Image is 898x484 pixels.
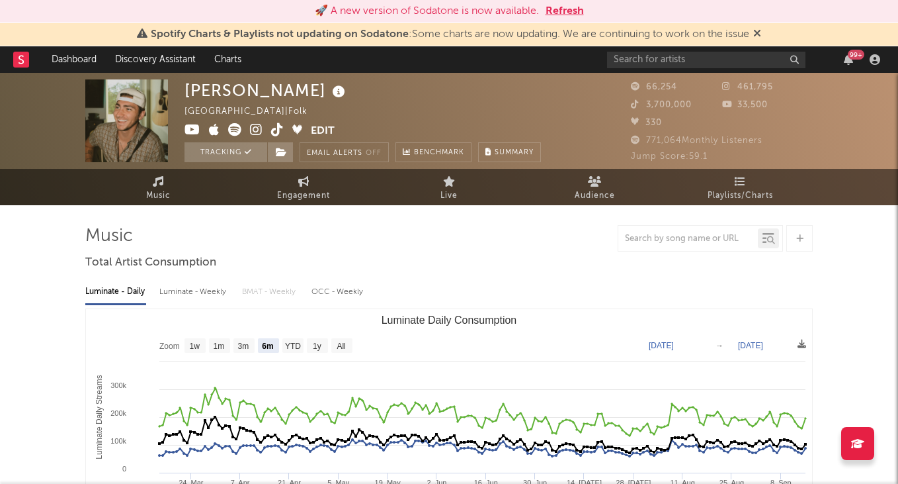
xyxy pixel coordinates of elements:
[440,188,458,204] span: Live
[311,281,364,303] div: OCC - Weekly
[631,119,662,127] span: 330
[110,437,126,445] text: 100k
[631,152,708,161] span: Jump Score: 59.1
[546,3,584,19] button: Refresh
[205,46,251,73] a: Charts
[478,142,541,162] button: Summary
[311,123,335,140] button: Edit
[106,46,205,73] a: Discovery Assistant
[110,381,126,389] text: 300k
[277,188,330,204] span: Engagement
[722,101,768,109] span: 33,500
[231,169,376,205] a: Engagement
[575,188,615,204] span: Audience
[42,46,106,73] a: Dashboard
[715,341,723,350] text: →
[95,375,104,459] text: Luminate Daily Streams
[151,29,749,40] span: : Some charts are now updating. We are continuing to work on the issue
[395,142,471,162] a: Benchmark
[85,255,216,271] span: Total Artist Consumption
[315,3,539,19] div: 🚀 A new version of Sodatone is now available.
[414,145,464,161] span: Benchmark
[382,315,517,326] text: Luminate Daily Consumption
[631,136,762,145] span: 771,064 Monthly Listeners
[708,188,773,204] span: Playlists/Charts
[159,342,180,351] text: Zoom
[262,342,273,351] text: 6m
[376,169,522,205] a: Live
[151,29,409,40] span: Spotify Charts & Playlists not updating on Sodatone
[649,341,674,350] text: [DATE]
[300,142,389,162] button: Email AlertsOff
[667,169,813,205] a: Playlists/Charts
[753,29,761,40] span: Dismiss
[844,54,853,65] button: 99+
[184,79,348,101] div: [PERSON_NAME]
[631,101,692,109] span: 3,700,000
[122,465,126,473] text: 0
[337,342,345,351] text: All
[184,104,323,120] div: [GEOGRAPHIC_DATA] | Folk
[85,281,146,303] div: Luminate - Daily
[184,142,267,162] button: Tracking
[313,342,321,351] text: 1y
[190,342,200,351] text: 1w
[159,281,229,303] div: Luminate - Weekly
[848,50,864,60] div: 99 +
[522,169,667,205] a: Audience
[238,342,249,351] text: 3m
[495,149,534,156] span: Summary
[618,234,758,244] input: Search by song name or URL
[738,341,763,350] text: [DATE]
[366,150,382,157] em: Off
[85,169,231,205] a: Music
[631,83,677,91] span: 66,254
[285,342,301,351] text: YTD
[214,342,225,351] text: 1m
[722,83,773,91] span: 461,795
[607,52,805,68] input: Search for artists
[110,409,126,417] text: 200k
[146,188,171,204] span: Music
